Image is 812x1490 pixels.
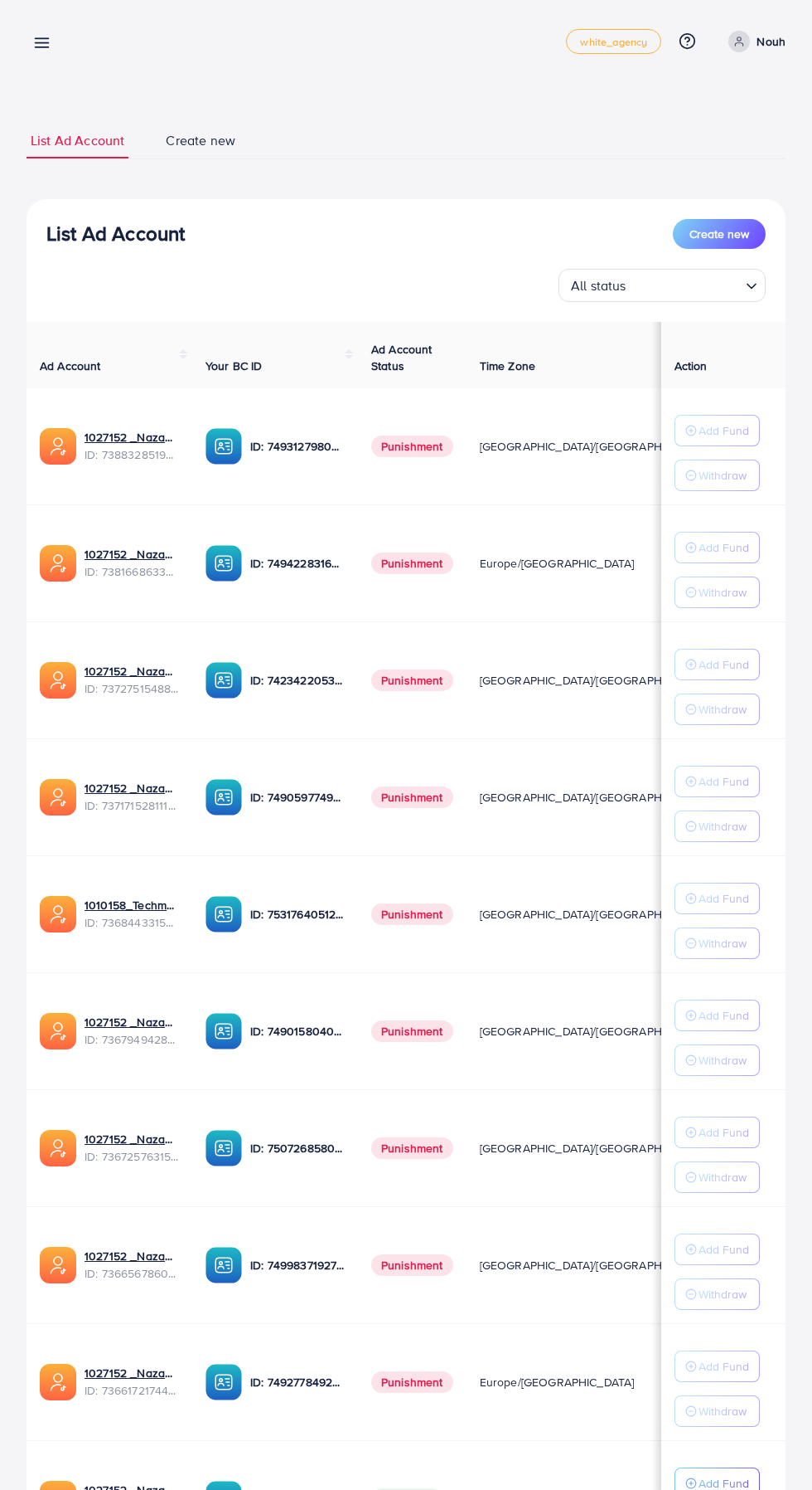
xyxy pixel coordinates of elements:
[40,1247,76,1283] img: ic-ads-acc.e4c84228.svg
[205,1013,242,1049] img: ic-ba-acc.ded83a64.svg
[85,1148,179,1165] span: ID: 7367257631523782657
[480,1140,710,1156] span: [GEOGRAPHIC_DATA]/[GEOGRAPHIC_DATA]
[480,672,710,689] span: [GEOGRAPHIC_DATA]/[GEOGRAPHIC_DATA]
[674,1000,760,1031] button: Add Fund
[85,446,179,463] span: ID: 7388328519014645761
[371,341,433,374] span: Ad Account Status
[698,1006,749,1025] p: Add Fund
[371,786,453,808] span: Punishment
[85,546,179,562] a: 1027152 _Nazaagency_023
[85,429,179,446] a: 1027152 _Nazaagency_019
[698,421,749,441] p: Add Fund
[698,699,747,719] p: Withdraw
[698,1050,747,1070] p: Withdraw
[674,1278,760,1310] button: Withdraw
[85,663,179,697] div: <span class='underline'>1027152 _Nazaagency_007</span></br>7372751548805726224
[85,1031,179,1048] span: ID: 7367949428067450896
[698,772,749,791] p: Add Fund
[85,780,179,814] div: <span class='underline'>1027152 _Nazaagency_04</span></br>7371715281112170513
[698,1356,749,1376] p: Add Fund
[40,1364,76,1400] img: ic-ads-acc.e4c84228.svg
[698,816,747,836] p: Withdraw
[250,787,345,807] p: ID: 7490597749134508040
[698,582,747,602] p: Withdraw
[674,883,760,914] button: Add Fund
[698,1167,747,1187] p: Withdraw
[85,1265,179,1282] span: ID: 7366567860828749825
[371,670,453,691] span: Punishment
[480,555,635,572] span: Europe/[GEOGRAPHIC_DATA]
[85,897,179,931] div: <span class='underline'>1010158_Techmanistan pk acc_1715599413927</span></br>7368443315504726017
[674,358,708,374] span: Action
[674,811,760,842] button: Withdraw
[673,219,766,249] button: Create new
[480,438,710,455] span: [GEOGRAPHIC_DATA]/[GEOGRAPHIC_DATA]
[85,680,179,697] span: ID: 7372751548805726224
[674,532,760,563] button: Add Fund
[40,358,101,374] span: Ad Account
[480,789,710,806] span: [GEOGRAPHIC_DATA]/[GEOGRAPHIC_DATA]
[742,1415,800,1478] iframe: Chat
[40,1013,76,1049] img: ic-ads-acc.e4c84228.svg
[480,358,535,374] span: Time Zone
[698,538,749,558] p: Add Fund
[371,436,453,457] span: Punishment
[40,662,76,699] img: ic-ads-acc.e4c84228.svg
[205,662,242,699] img: ic-ba-acc.ded83a64.svg
[674,1234,760,1265] button: Add Fund
[480,1374,635,1390] span: Europe/[GEOGRAPHIC_DATA]
[480,906,710,923] span: [GEOGRAPHIC_DATA]/[GEOGRAPHIC_DATA]
[371,553,453,574] span: Punishment
[85,897,179,913] a: 1010158_Techmanistan pk acc_1715599413927
[674,460,760,491] button: Withdraw
[674,1117,760,1148] button: Add Fund
[205,896,242,932] img: ic-ba-acc.ded83a64.svg
[674,1044,760,1076] button: Withdraw
[205,1130,242,1166] img: ic-ba-acc.ded83a64.svg
[674,1161,760,1193] button: Withdraw
[85,797,179,814] span: ID: 7371715281112170513
[371,1020,453,1042] span: Punishment
[85,429,179,463] div: <span class='underline'>1027152 _Nazaagency_019</span></br>7388328519014645761
[689,226,749,242] span: Create new
[371,1371,453,1393] span: Punishment
[85,780,179,796] a: 1027152 _Nazaagency_04
[250,670,345,690] p: ID: 7423422053648285697
[568,274,630,298] span: All status
[631,270,739,298] input: Search for option
[85,914,179,931] span: ID: 7368443315504726017
[698,933,747,953] p: Withdraw
[674,577,760,608] button: Withdraw
[674,1351,760,1382] button: Add Fund
[85,563,179,580] span: ID: 7381668633665093648
[566,29,661,54] a: white_agency
[85,1014,179,1048] div: <span class='underline'>1027152 _Nazaagency_003</span></br>7367949428067450896
[698,889,749,908] p: Add Fund
[85,1014,179,1030] a: 1027152 _Nazaagency_003
[85,546,179,580] div: <span class='underline'>1027152 _Nazaagency_023</span></br>7381668633665093648
[85,1131,179,1165] div: <span class='underline'>1027152 _Nazaagency_016</span></br>7367257631523782657
[40,779,76,816] img: ic-ads-acc.e4c84228.svg
[166,131,235,150] span: Create new
[674,649,760,680] button: Add Fund
[698,1122,749,1142] p: Add Fund
[480,1257,710,1273] span: [GEOGRAPHIC_DATA]/[GEOGRAPHIC_DATA]
[40,545,76,582] img: ic-ads-acc.e4c84228.svg
[698,655,749,674] p: Add Fund
[40,1130,76,1166] img: ic-ads-acc.e4c84228.svg
[85,1248,179,1264] a: 1027152 _Nazaagency_0051
[674,694,760,725] button: Withdraw
[85,1382,179,1399] span: ID: 7366172174454882305
[371,1254,453,1276] span: Punishment
[40,428,76,465] img: ic-ads-acc.e4c84228.svg
[205,1247,242,1283] img: ic-ba-acc.ded83a64.svg
[250,436,345,456] p: ID: 7493127980932333584
[674,766,760,797] button: Add Fund
[40,896,76,932] img: ic-ads-acc.e4c84228.svg
[250,904,345,924] p: ID: 7531764051207716871
[698,465,747,485] p: Withdraw
[756,32,785,51] p: Nouh
[674,415,760,446] button: Add Fund
[674,1395,760,1427] button: Withdraw
[698,1284,747,1304] p: Withdraw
